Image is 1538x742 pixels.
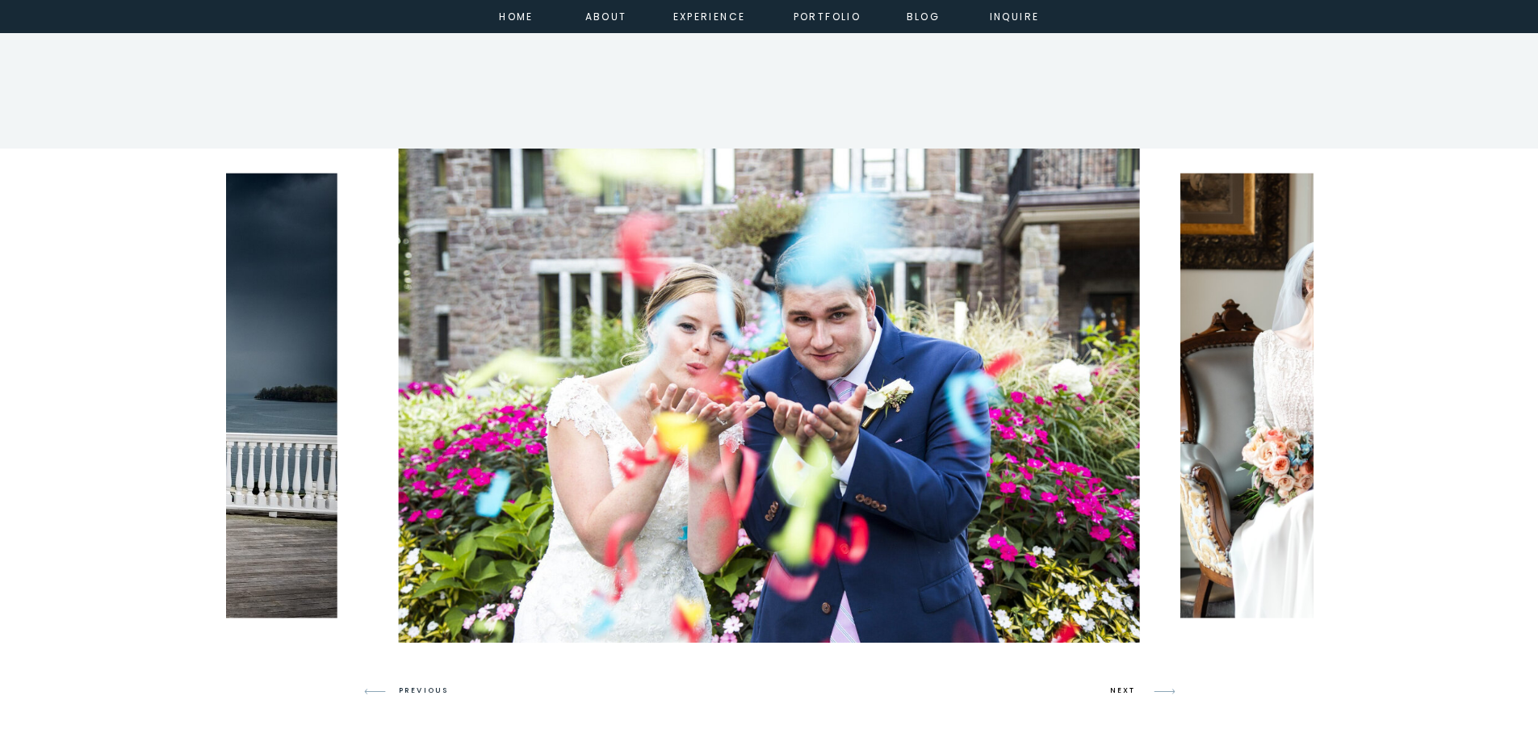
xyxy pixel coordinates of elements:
[1110,684,1141,698] h3: NEXT
[895,8,953,23] a: Blog
[986,8,1044,23] a: inquire
[793,8,862,23] a: portfolio
[585,8,622,23] a: about
[495,8,539,23] a: home
[673,8,739,23] a: experience
[399,684,461,698] h3: PREVIOUS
